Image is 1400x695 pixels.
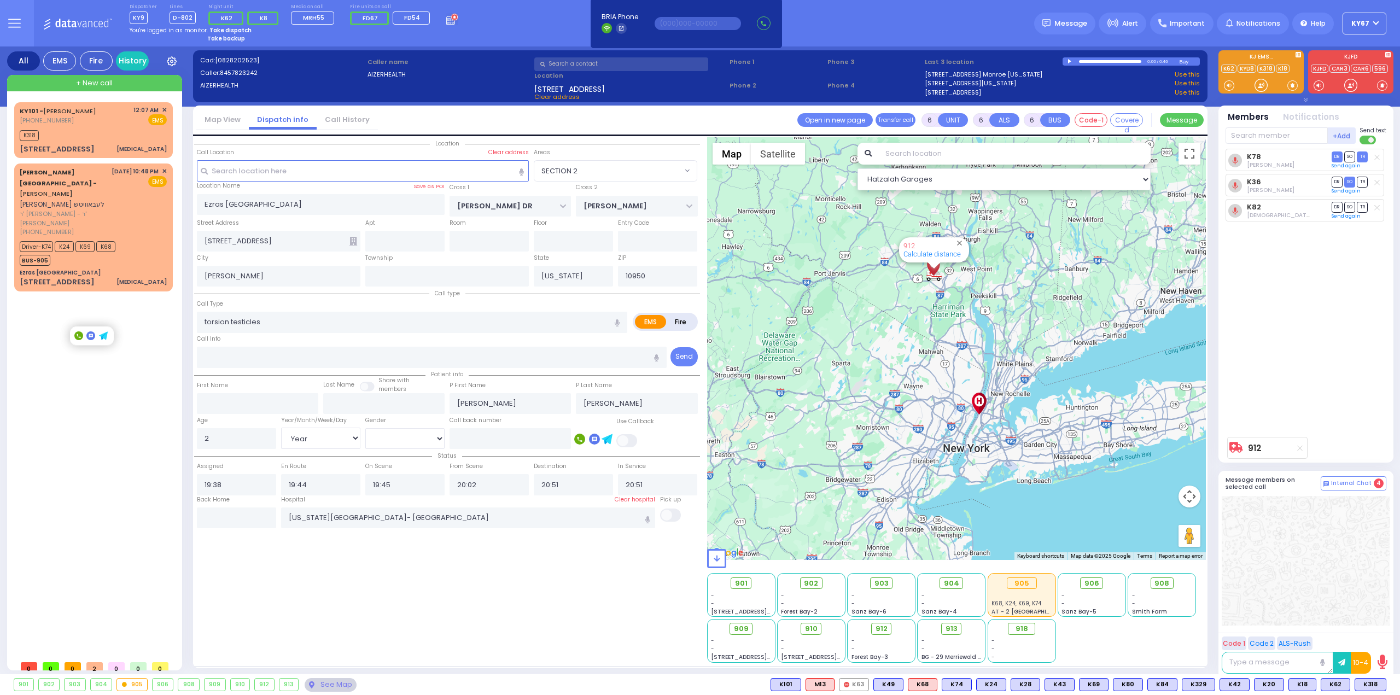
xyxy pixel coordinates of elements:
div: - [991,653,1052,661]
label: Dispatcher [130,4,157,10]
div: K68 [908,678,937,691]
label: P First Name [450,381,486,390]
span: [PHONE_NUMBER] [20,116,74,125]
label: Fire units on call [350,4,434,10]
div: - [991,645,1052,653]
a: [STREET_ADDRESS] Monroe [US_STATE] [925,70,1042,79]
span: Sanz Bay-6 [851,608,886,616]
span: [0828202523] [215,56,259,65]
label: Caller: [200,68,364,78]
div: K43 [1045,678,1075,691]
span: [PHONE_NUMBER] [20,227,74,236]
button: Covered [1110,113,1143,127]
div: 0:00 [1147,55,1157,68]
a: Map View [196,114,249,125]
a: Dispatch info [249,114,317,125]
div: BLS [1182,678,1215,691]
div: BLS [1220,678,1250,691]
a: Call History [317,114,378,125]
button: Members [1228,111,1269,124]
label: AIZERHEALTH [367,70,531,79]
div: Fire [80,51,113,71]
div: 906 [153,679,173,691]
div: 912 [255,679,274,691]
span: - [851,599,855,608]
span: [STREET_ADDRESS][PERSON_NAME] [711,653,814,661]
button: +Add [1328,127,1356,144]
div: Bay [1179,57,1200,66]
span: Other building occupants [349,237,357,246]
strong: Take dispatch [209,26,252,34]
label: State [534,254,549,262]
button: 10-4 [1351,652,1371,674]
div: [MEDICAL_DATA] [116,278,167,286]
a: K18 [1276,65,1290,73]
span: SECTION 2 [534,161,682,180]
span: DR [1332,177,1343,187]
label: Location Name [197,182,240,190]
span: Chaim Brach [1247,161,1294,169]
div: K101 [771,678,801,691]
span: DR [1332,151,1343,162]
span: 912 [876,623,888,634]
span: Important [1170,19,1205,28]
a: 912 [903,242,915,250]
span: 904 [944,578,959,589]
label: Cross 2 [576,183,598,192]
span: - [921,645,925,653]
button: Notifications [1283,111,1339,124]
span: KY9 [130,11,148,24]
span: - [781,636,784,645]
button: Code 2 [1248,636,1275,650]
button: Message [1160,113,1204,127]
div: 905 [117,679,147,691]
a: 596 [1372,65,1388,73]
span: Forest Bay-3 [851,653,888,661]
span: 910 [805,623,818,634]
span: Sanz Bay-4 [921,608,957,616]
button: BUS [1040,113,1070,127]
button: Map camera controls [1179,486,1200,507]
span: Notifications [1236,19,1280,28]
label: Call back number [450,416,501,425]
label: Location [534,71,726,80]
span: 0 [21,662,37,670]
input: (000)000-00000 [655,17,741,30]
button: Toggle fullscreen view [1179,143,1200,165]
input: Search hospital [281,507,656,528]
span: SO [1344,177,1355,187]
div: - [991,636,1052,645]
div: 904 [91,679,112,691]
a: Calculate distance [903,250,961,258]
span: BRIA Phone [602,12,638,22]
span: TR [1357,177,1368,187]
button: ALS [989,113,1019,127]
span: SECTION 2 [534,160,697,181]
div: M13 [806,678,835,691]
div: BLS [1355,678,1386,691]
span: K68 [96,241,115,252]
span: - [921,636,925,645]
span: K318 [20,130,39,141]
span: You're logged in as monitor. [130,26,208,34]
label: AIZERHEALTH [200,81,364,90]
img: comment-alt.png [1323,481,1329,487]
span: 12:07 AM [133,106,159,114]
a: KJFD [1311,65,1328,73]
div: All [7,51,40,71]
span: Phone 2 [730,81,824,90]
label: Fire [666,315,696,329]
button: Send [670,347,698,366]
img: Logo [43,16,116,30]
label: Call Type [197,300,223,308]
label: On Scene [365,462,392,471]
span: 918 [1016,623,1028,634]
a: [STREET_ADDRESS] [925,88,981,97]
span: DR [1332,202,1343,212]
label: En Route [281,462,306,471]
div: ALS [806,678,835,691]
button: Drag Pegman onto the map to open Street View [1179,525,1200,547]
span: - [921,599,925,608]
span: - [851,636,855,645]
div: BLS [1079,678,1109,691]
